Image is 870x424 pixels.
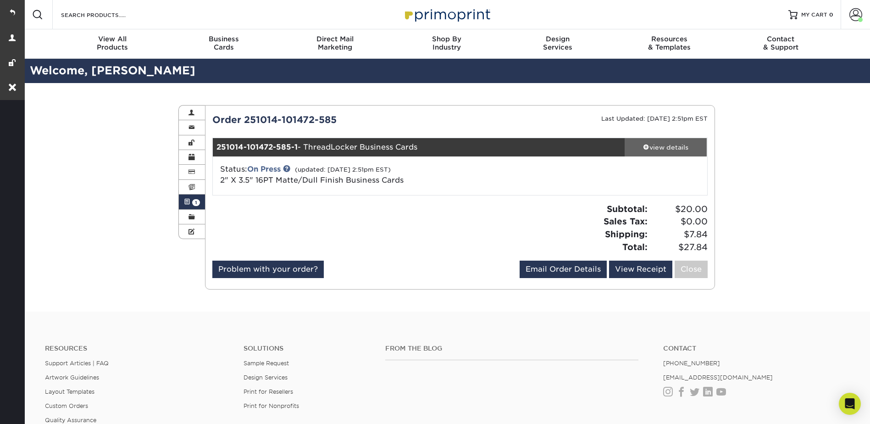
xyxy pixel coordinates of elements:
[614,35,725,51] div: & Templates
[244,345,371,352] h4: Solutions
[385,345,638,352] h4: From the Blog
[725,35,837,51] div: & Support
[663,374,773,381] a: [EMAIL_ADDRESS][DOMAIN_NAME]
[57,29,168,59] a: View AllProducts
[57,35,168,51] div: Products
[725,35,837,43] span: Contact
[502,35,614,43] span: Design
[45,374,99,381] a: Artwork Guidelines
[650,241,708,254] span: $27.84
[23,62,870,79] h2: Welcome, [PERSON_NAME]
[675,261,708,278] a: Close
[801,11,827,19] span: MY CART
[663,360,720,367] a: [PHONE_NUMBER]
[625,138,707,156] a: view details
[57,35,168,43] span: View All
[279,35,391,51] div: Marketing
[179,195,205,209] a: 1
[614,29,725,59] a: Resources& Templates
[45,417,96,424] a: Quality Assurance
[725,29,837,59] a: Contact& Support
[168,35,279,51] div: Cards
[625,143,707,152] div: view details
[45,345,230,352] h4: Resources
[45,388,94,395] a: Layout Templates
[168,35,279,43] span: Business
[391,29,502,59] a: Shop ByIndustry
[650,203,708,216] span: $20.00
[168,29,279,59] a: BusinessCards
[520,261,607,278] a: Email Order Details
[650,228,708,241] span: $7.84
[609,261,672,278] a: View Receipt
[604,216,648,226] strong: Sales Tax:
[244,374,288,381] a: Design Services
[244,360,289,367] a: Sample Request
[213,164,542,186] div: Status:
[650,215,708,228] span: $0.00
[605,229,648,239] strong: Shipping:
[607,204,648,214] strong: Subtotal:
[220,176,404,184] a: 2" X 3.5" 16PT Matte/Dull Finish Business Cards
[622,242,648,252] strong: Total:
[829,11,833,18] span: 0
[213,138,625,156] div: - ThreadLocker Business Cards
[502,35,614,51] div: Services
[244,388,293,395] a: Print for Resellers
[502,29,614,59] a: DesignServices
[391,35,502,43] span: Shop By
[391,35,502,51] div: Industry
[601,115,708,122] small: Last Updated: [DATE] 2:51pm EST
[205,113,460,127] div: Order 251014-101472-585
[295,166,391,173] small: (updated: [DATE] 2:51pm EST)
[216,143,298,151] strong: 251014-101472-585-1
[839,393,861,415] div: Open Intercom Messenger
[212,261,324,278] a: Problem with your order?
[279,29,391,59] a: Direct MailMarketing
[45,360,109,367] a: Support Articles | FAQ
[244,402,299,409] a: Print for Nonprofits
[663,345,848,352] a: Contact
[247,165,281,173] a: On Press
[192,199,200,206] span: 1
[614,35,725,43] span: Resources
[401,5,493,24] img: Primoprint
[279,35,391,43] span: Direct Mail
[60,9,150,20] input: SEARCH PRODUCTS.....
